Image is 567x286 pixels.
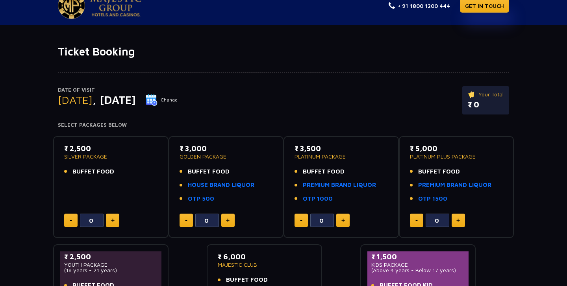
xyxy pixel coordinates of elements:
[295,154,388,159] p: PLATINUM PACKAGE
[371,262,465,268] p: KIDS PACKAGE
[188,167,230,176] span: BUFFET FOOD
[64,262,157,268] p: YOUTH PACKAGE
[188,181,254,190] a: HOUSE BRAND LIQUOR
[303,167,345,176] span: BUFFET FOOD
[72,167,114,176] span: BUFFET FOOD
[64,143,157,154] p: ₹ 2,500
[218,251,311,262] p: ₹ 6,000
[145,94,178,106] button: Change
[226,218,230,222] img: plus
[371,251,465,262] p: ₹ 1,500
[70,220,72,221] img: minus
[371,268,465,273] p: (Above 4 years - Below 17 years)
[58,93,93,106] span: [DATE]
[468,90,504,99] p: Your Total
[218,262,311,268] p: MAJESTIC CLUB
[64,251,157,262] p: ₹ 2,500
[418,194,447,203] a: OTP 1500
[93,93,136,106] span: , [DATE]
[303,181,376,190] a: PREMIUM BRAND LIQUOR
[456,218,460,222] img: plus
[226,275,268,284] span: BUFFET FOOD
[389,2,450,10] a: + 91 1800 1200 444
[58,45,509,58] h1: Ticket Booking
[188,194,214,203] a: OTP 500
[111,218,115,222] img: plus
[410,143,503,154] p: ₹ 5,000
[295,143,388,154] p: ₹ 3,500
[341,218,345,222] img: plus
[418,167,460,176] span: BUFFET FOOD
[180,143,273,154] p: ₹ 3,000
[64,154,157,159] p: SILVER PACKAGE
[468,90,476,99] img: ticket
[303,194,333,203] a: OTP 1000
[415,220,418,221] img: minus
[300,220,302,221] img: minus
[180,154,273,159] p: GOLDEN PACKAGE
[64,268,157,273] p: (18 years - 21 years)
[418,181,491,190] a: PREMIUM BRAND LIQUOR
[410,154,503,159] p: PLATINUM PLUS PACKAGE
[185,220,187,221] img: minus
[58,122,509,128] h4: Select Packages Below
[468,99,504,111] p: ₹ 0
[58,86,178,94] p: Date of Visit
